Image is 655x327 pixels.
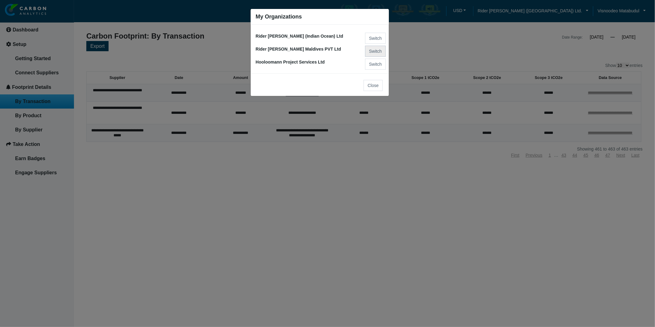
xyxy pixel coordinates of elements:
span: Rider [PERSON_NAME] Maldives PVT Ltd [256,47,341,52]
span: Rider [PERSON_NAME] (Indian Ocean) Ltd [256,34,343,39]
span: Hooloomann Project Services Ltd [256,60,325,64]
h5: My Organizations [256,14,302,19]
textarea: Type your message and click 'Submit' [8,93,113,185]
input: Enter your last name [8,57,113,71]
button: Switch [365,33,386,44]
div: Navigation go back [7,34,16,43]
input: Enter your email address [8,75,113,89]
div: Leave a message [41,35,113,43]
button: Switch [365,46,386,57]
div: Minimize live chat window [101,3,116,18]
em: Submit [90,190,112,198]
button: Switch [365,59,386,70]
button: Close [364,80,383,91]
